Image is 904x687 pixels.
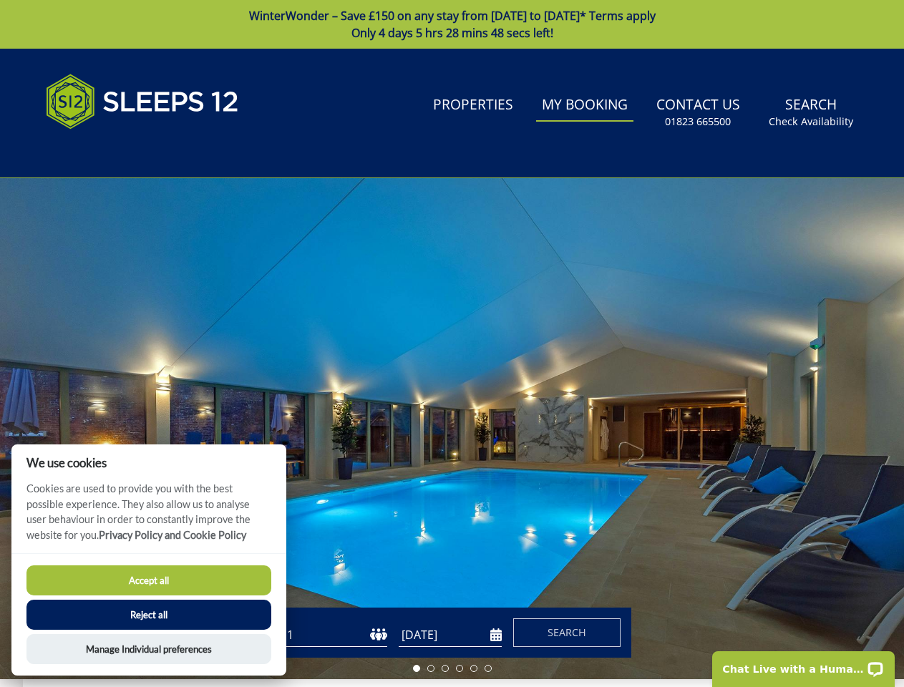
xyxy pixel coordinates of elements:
button: Search [513,618,621,647]
a: Properties [427,89,519,122]
a: Contact Us01823 665500 [651,89,746,136]
small: Check Availability [769,114,853,129]
p: Cookies are used to provide you with the best possible experience. They also allow us to analyse ... [11,481,286,553]
iframe: LiveChat chat widget [703,642,904,687]
a: SearchCheck Availability [763,89,859,136]
a: Privacy Policy and Cookie Policy [99,529,246,541]
a: My Booking [536,89,633,122]
iframe: Customer reviews powered by Trustpilot [39,146,189,158]
button: Accept all [26,565,271,595]
button: Reject all [26,600,271,630]
input: Arrival Date [399,623,502,647]
button: Manage Individual preferences [26,634,271,664]
h2: We use cookies [11,456,286,469]
small: 01823 665500 [665,114,731,129]
span: Only 4 days 5 hrs 28 mins 48 secs left! [351,25,553,41]
img: Sleeps 12 [46,66,239,137]
span: Search [548,625,586,639]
